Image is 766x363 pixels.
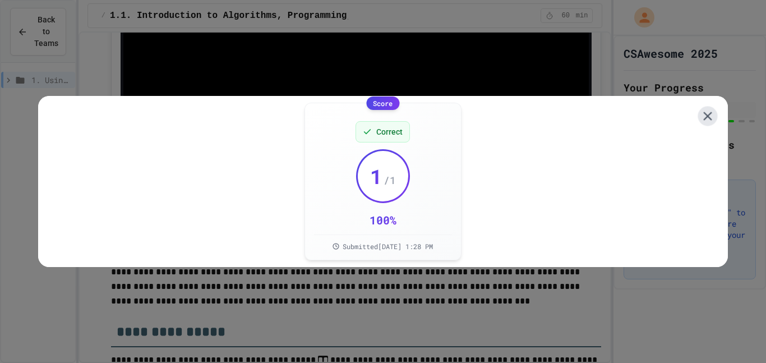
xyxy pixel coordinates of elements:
span: Submitted [DATE] 1:28 PM [343,242,433,251]
span: / 1 [384,172,396,188]
div: Score [366,97,399,110]
span: 1 [370,165,382,187]
div: 100 % [370,212,396,228]
span: Correct [376,126,403,137]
